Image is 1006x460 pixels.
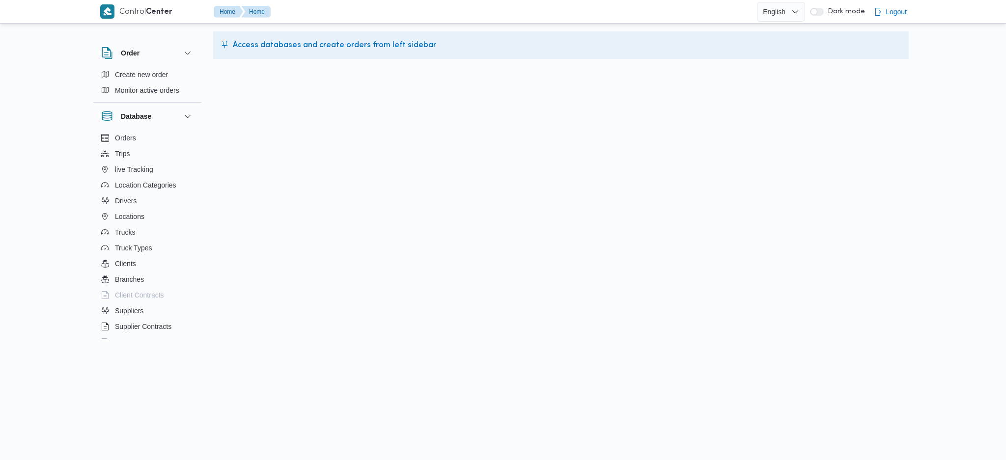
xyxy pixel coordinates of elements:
[115,336,140,348] span: Devices
[115,195,137,207] span: Drivers
[97,256,197,271] button: Clients
[115,258,136,270] span: Clients
[97,162,197,177] button: live Tracking
[115,179,176,191] span: Location Categories
[97,67,197,82] button: Create new order
[97,271,197,287] button: Branches
[101,47,194,59] button: Order
[100,4,114,19] img: X8yXhbKr1z7QwAAAABJRU5ErkJggg==
[115,132,136,144] span: Orders
[93,130,201,343] div: Database
[101,110,194,122] button: Database
[121,110,151,122] h3: Database
[97,224,197,240] button: Trucks
[97,177,197,193] button: Location Categories
[886,6,907,18] span: Logout
[97,146,197,162] button: Trips
[115,226,135,238] span: Trucks
[97,209,197,224] button: Locations
[121,47,140,59] h3: Order
[115,163,153,175] span: live Tracking
[146,8,172,16] b: Center
[214,6,243,18] button: Home
[115,305,143,317] span: Suppliers
[115,148,130,160] span: Trips
[824,8,865,16] span: Dark mode
[97,334,197,350] button: Devices
[241,6,271,18] button: Home
[97,240,197,256] button: Truck Types
[97,130,197,146] button: Orders
[233,39,436,51] span: Access databases and create orders from left sidebar
[93,67,201,102] div: Order
[115,242,152,254] span: Truck Types
[97,82,197,98] button: Monitor active orders
[115,273,144,285] span: Branches
[115,84,179,96] span: Monitor active orders
[97,303,197,319] button: Suppliers
[115,211,144,222] span: Locations
[97,193,197,209] button: Drivers
[97,287,197,303] button: Client Contracts
[97,319,197,334] button: Supplier Contracts
[115,321,171,332] span: Supplier Contracts
[870,2,911,22] button: Logout
[115,69,168,81] span: Create new order
[115,289,164,301] span: Client Contracts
